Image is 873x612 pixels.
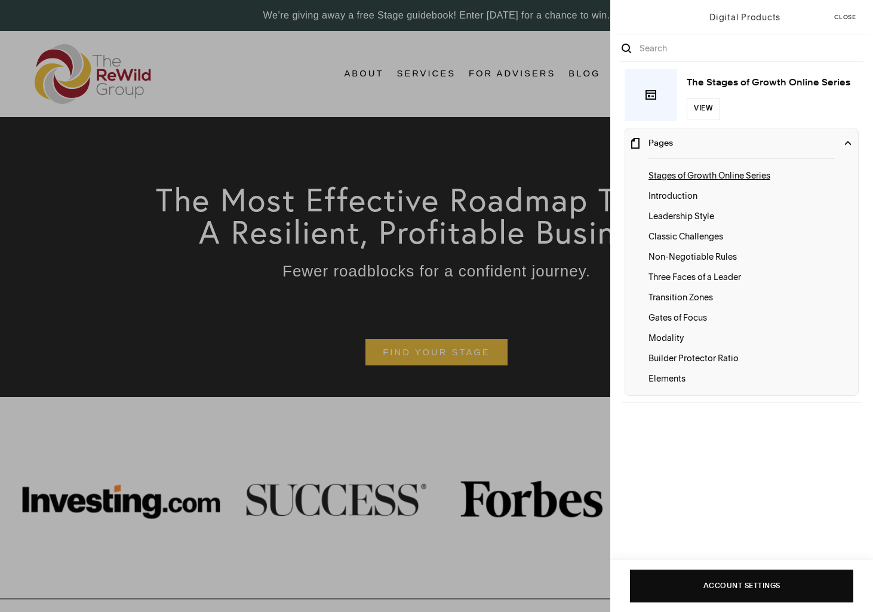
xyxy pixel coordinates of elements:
[648,267,835,287] button: Three Faces of a Leader
[648,247,835,267] button: Non-Negotiable Rules
[648,348,835,368] button: Builder Protector Ratio
[648,186,835,206] button: Introduction
[648,210,835,223] p: Leadership Style
[640,35,863,61] input: Search
[694,102,713,115] span: View
[841,137,854,150] svg: Collapse accordion
[648,270,835,284] p: Three Faces of a Leader
[703,580,780,593] span: Account Settings
[648,352,835,365] p: Builder Protector Ratio
[648,291,835,304] p: Transition Zones
[648,230,835,243] p: Classic Challenges
[648,372,835,385] p: Elements
[687,76,850,90] h2: The Stages of Growth Online Series
[648,206,835,226] button: Leadership Style
[630,580,853,590] a: Account Settings
[648,328,835,348] button: Modality
[648,250,835,263] p: Non-Negotiable Rules
[834,14,856,20] span: Close
[648,139,673,147] span: Pages
[629,128,854,158] button: Pages
[648,165,835,186] button: Stages of Growth Online Series
[648,368,835,389] button: Elements
[648,226,835,247] button: Classic Challenges
[648,311,835,324] p: Gates of Focus
[648,287,835,307] button: Transition Zones
[648,331,835,345] p: Modality
[648,307,835,328] button: Gates of Focus
[687,98,720,119] button: View
[648,189,835,202] p: Introduction
[648,169,835,182] p: Stages of Growth Online Series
